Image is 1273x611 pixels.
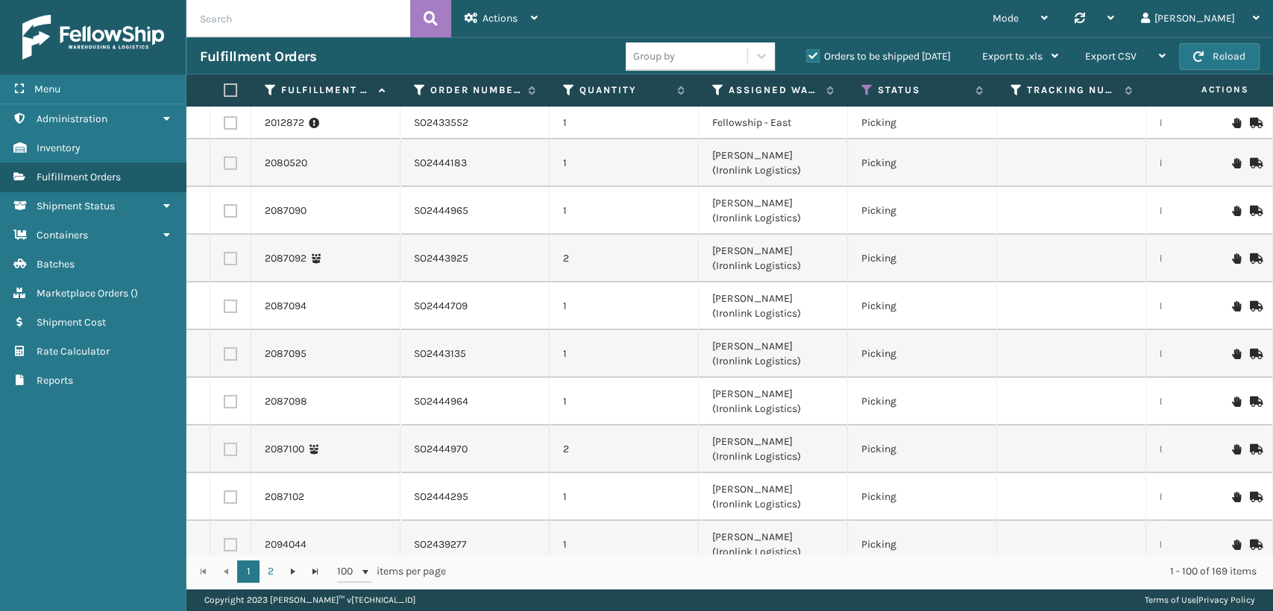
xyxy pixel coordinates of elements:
a: 2094044 [265,537,307,552]
i: Mark as Shipped [1250,349,1259,359]
i: On Hold [1232,301,1241,311]
button: Reload [1179,43,1260,70]
a: Privacy Policy [1198,595,1255,605]
label: Order Number [430,83,521,97]
span: Fulfillment Orders [37,171,121,183]
i: On Hold [1232,492,1241,502]
span: Rate Calculator [37,345,110,358]
span: Mode [993,12,1019,25]
label: Quantity [579,83,670,97]
td: 1 [550,139,699,187]
span: 100 [337,564,359,579]
td: 1 [550,107,699,139]
a: 2087092 [265,251,307,266]
a: 1 [237,560,260,583]
i: On Hold [1232,396,1241,407]
td: [PERSON_NAME] (Ironlink Logistics) [699,425,848,473]
span: Shipment Status [37,200,115,212]
i: Mark as Shipped [1250,396,1259,407]
a: Go to the last page [304,560,327,583]
span: items per page [337,560,446,583]
td: [PERSON_NAME] (Ironlink Logistics) [699,139,848,187]
td: [PERSON_NAME] (Ironlink Logistics) [699,378,848,425]
td: 2 [550,235,699,282]
a: 2 [260,560,282,583]
span: Go to the next page [287,566,299,577]
span: Export CSV [1085,50,1137,63]
a: 2012872 [265,115,304,130]
span: Inventory [37,142,81,154]
p: Copyright 2023 [PERSON_NAME]™ v [TECHNICAL_ID] [204,589,415,611]
td: Picking [848,521,997,569]
i: Mark as Shipped [1250,301,1259,311]
a: SO2444970 [414,442,468,457]
td: 1 [550,378,699,425]
i: Mark as Shipped [1250,118,1259,128]
label: Tracking Number [1027,83,1117,97]
label: Assigned Warehouse [729,83,819,97]
span: Reports [37,374,73,387]
td: Picking [848,330,997,378]
a: 2087102 [265,490,304,504]
td: 1 [550,282,699,330]
label: Fulfillment Order Id [281,83,371,97]
a: SO2444709 [414,299,468,314]
span: Shipment Cost [37,316,106,329]
a: SO2433552 [414,115,468,130]
label: Status [878,83,968,97]
td: [PERSON_NAME] (Ironlink Logistics) [699,235,848,282]
td: Fellowship - East [699,107,848,139]
td: [PERSON_NAME] (Ironlink Logistics) [699,282,848,330]
td: Picking [848,187,997,235]
td: [PERSON_NAME] (Ironlink Logistics) [699,521,848,569]
i: On Hold [1232,539,1241,550]
div: Group by [633,48,675,64]
a: SO2443135 [414,346,466,361]
span: Marketplace Orders [37,287,128,300]
a: SO2444183 [414,156,467,171]
span: Go to the last page [309,566,321,577]
a: 2080520 [265,156,307,171]
span: Batches [37,258,75,270]
i: On Hold [1232,444,1241,455]
i: Mark as Shipped [1250,253,1259,264]
div: | [1145,589,1255,611]
span: ( ) [131,287,138,300]
a: SO2444295 [414,490,468,504]
i: On Hold [1232,349,1241,359]
span: Export to .xls [982,50,1043,63]
td: Picking [848,107,997,139]
i: On Hold [1232,158,1241,168]
i: On Hold [1232,253,1241,264]
td: Picking [848,378,997,425]
td: [PERSON_NAME] (Ironlink Logistics) [699,473,848,521]
a: SO2444965 [414,203,468,218]
a: Terms of Use [1145,595,1196,605]
td: 1 [550,330,699,378]
span: Containers [37,229,88,241]
td: 2 [550,425,699,473]
td: Picking [848,473,997,521]
i: Mark as Shipped [1250,158,1259,168]
td: [PERSON_NAME] (Ironlink Logistics) [699,330,848,378]
a: 2087094 [265,299,307,314]
a: 2087098 [265,394,307,409]
td: Picking [848,282,997,330]
i: Mark as Shipped [1250,539,1259,550]
i: Mark as Shipped [1250,444,1259,455]
td: Picking [848,425,997,473]
td: 1 [550,187,699,235]
i: On Hold [1232,118,1241,128]
td: [PERSON_NAME] (Ironlink Logistics) [699,187,848,235]
td: Picking [848,235,997,282]
i: Mark as Shipped [1250,492,1259,502]
a: Go to the next page [282,560,304,583]
span: Menu [34,83,60,95]
a: 2087090 [265,203,307,218]
label: Orders to be shipped [DATE] [806,50,951,63]
a: SO2443925 [414,251,468,266]
span: Actions [483,12,518,25]
td: Picking [848,139,997,187]
span: Administration [37,113,107,125]
a: SO2439277 [414,537,467,552]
